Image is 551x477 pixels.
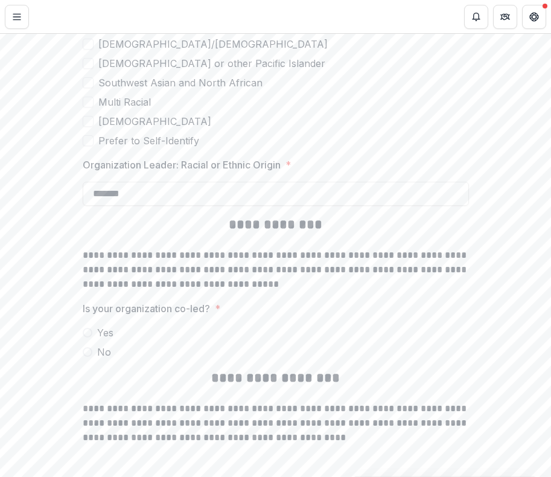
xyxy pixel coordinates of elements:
button: Toggle Menu [5,5,29,29]
button: Partners [493,5,517,29]
span: [DEMOGRAPHIC_DATA] or other Pacific Islander [98,56,325,71]
span: Multi Racial [98,95,151,109]
span: [DEMOGRAPHIC_DATA]/[DEMOGRAPHIC_DATA] [98,37,328,51]
span: Southwest Asian and North African [98,75,263,90]
p: Is your organization co-led? [83,301,210,316]
button: Get Help [522,5,546,29]
span: [DEMOGRAPHIC_DATA] [98,114,211,129]
span: No [97,345,111,359]
span: Yes [97,325,113,340]
span: Prefer to Self-Identify [98,133,199,148]
button: Notifications [464,5,488,29]
p: Organization Leader: Racial or Ethnic Origin [83,158,281,172]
